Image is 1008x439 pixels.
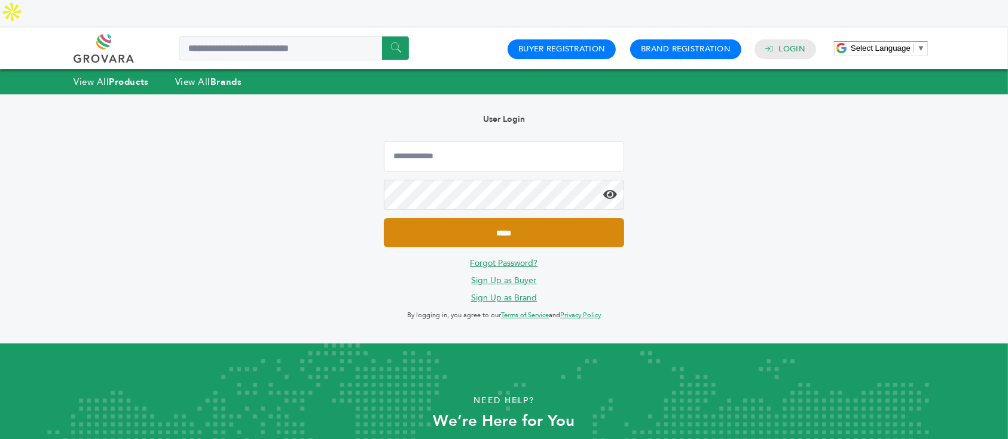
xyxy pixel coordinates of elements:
[560,311,601,320] a: Privacy Policy
[779,44,805,54] a: Login
[471,292,537,303] a: Sign Up as Brand
[384,180,624,210] input: Password
[501,311,549,320] a: Terms of Service
[109,76,148,88] strong: Products
[74,76,149,88] a: View AllProducts
[471,257,538,269] a: Forgot Password?
[50,392,957,410] p: Need Help?
[433,410,575,432] strong: We’re Here for You
[518,44,605,54] a: Buyer Registration
[384,142,624,171] input: Email Address
[483,113,525,125] b: User Login
[384,308,624,323] p: By logging in, you agree to our and
[179,36,409,60] input: Search a product or brand...
[851,44,911,53] span: Select Language
[914,44,914,53] span: ​
[472,275,537,286] a: Sign Up as Buyer
[917,44,925,53] span: ▼
[175,76,242,88] a: View AllBrands
[210,76,242,88] strong: Brands
[641,44,731,54] a: Brand Registration
[851,44,925,53] a: Select Language​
